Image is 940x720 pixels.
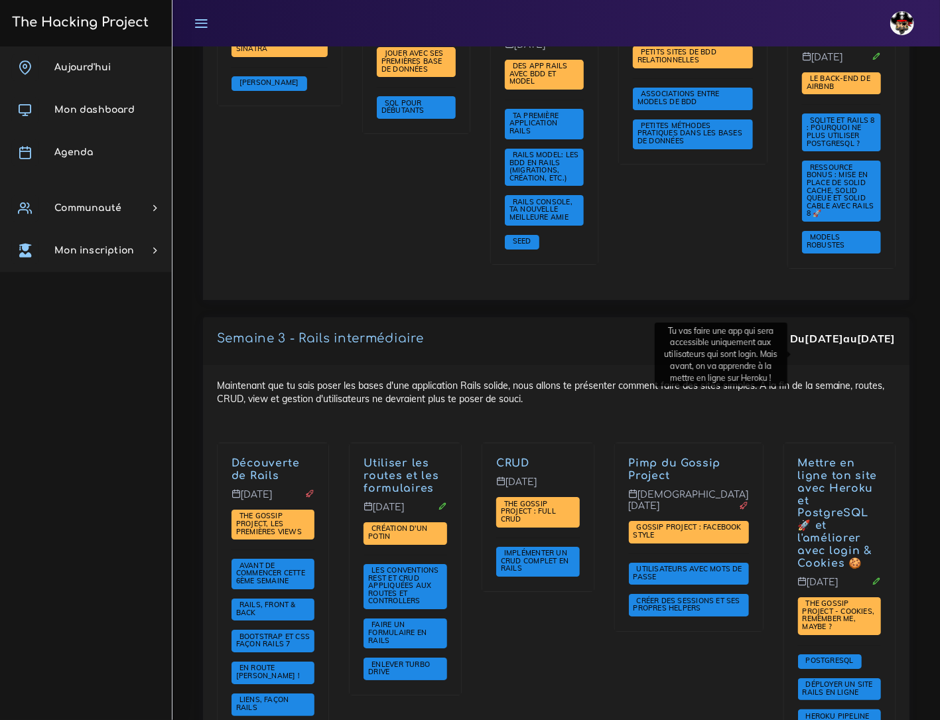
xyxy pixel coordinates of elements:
[890,11,914,35] img: avatar
[54,62,111,72] span: Aujourd'hui
[803,599,875,631] span: The Gossip Project - Cookies, remember me, maybe ?
[236,695,289,713] a: Liens, façon Rails
[368,565,438,605] span: Les conventions REST et CRUD appliquées aux Routes et Controllers
[638,121,742,146] a: Petites méthodes pratiques dans les bases de données
[381,98,428,115] span: SQL pour débutants
[232,457,300,482] a: Découverte de Rails
[638,47,716,64] span: Petits sites de BDD relationnelles
[807,233,848,250] a: Models robustes
[509,61,568,86] span: Des app Rails avec BDD et Model
[634,523,742,540] a: Gossip Project : Facebook style
[236,561,305,585] span: Avant de commencer cette 6ème semaine
[54,105,135,115] span: Mon dashboard
[805,332,843,345] strong: [DATE]
[803,599,875,632] a: The Gossip Project - Cookies, remember me, maybe ?
[368,566,438,606] a: Les conventions REST et CRUD appliquées aux Routes et Controllers
[807,115,875,148] span: SQLite et Rails 8 : Pourquoi ne plus utiliser PostgreSQL ?
[638,48,716,65] a: Petits sites de BDD relationnelles
[807,116,875,149] a: SQLite et Rails 8 : Pourquoi ne plus utiliser PostgreSQL ?
[501,548,569,573] span: Implémenter un CRUD complet en Rails
[236,663,303,680] span: En route [PERSON_NAME] !
[54,203,121,213] span: Communauté
[236,511,305,536] span: The Gossip Project, les premières views
[496,457,529,469] a: CRUD
[509,236,535,246] span: Seed
[236,664,303,681] a: En route [PERSON_NAME] !
[509,62,568,86] a: Des app Rails avec BDD et Model
[638,90,720,107] a: Associations entre models de BDD
[634,597,740,614] a: Créer des sessions et ses propres helpers
[807,163,874,219] a: Ressource Bonus : Mise en place de Solid Cache, Solid Queue et Solid Cable avec Rails 8 🚀
[509,198,572,222] a: Rails Console, ta nouvelle meilleure amie
[798,577,882,598] p: [DATE]
[807,163,874,218] span: Ressource Bonus : Mise en place de Solid Cache, Solid Queue et Solid Cable avec Rails 8 🚀
[217,332,424,345] a: Semaine 3 - Rails intermédiaire
[807,74,870,92] a: Le Back-end de Airbnb
[236,600,296,617] span: Rails, front & back
[803,656,857,665] span: PostgreSQL
[803,656,857,666] a: PostgreSQL
[803,680,873,697] a: Déployer un site rails en ligne
[236,632,310,650] a: Bootstrap et css façon Rails 7
[634,522,742,540] span: Gossip Project : Facebook style
[368,620,427,645] a: Faire un formulaire en Rails
[509,237,535,246] a: Seed
[236,78,302,87] span: [PERSON_NAME]
[501,499,556,524] a: The Gossip Project : Full CRUD
[236,78,302,88] a: [PERSON_NAME]
[364,457,438,494] a: Utiliser les routes et les formulaires
[232,489,315,510] p: [DATE]
[381,99,428,116] a: SQL pour débutants
[803,680,873,697] span: Déployer un site rails en ligne
[54,246,134,255] span: Mon inscription
[236,695,289,712] span: Liens, façon Rails
[8,15,149,30] h3: The Hacking Project
[634,564,742,581] span: Utilisateurs avec mots de passe
[807,232,848,250] span: Models robustes
[501,549,569,573] a: Implémenter un CRUD complet en Rails
[629,489,749,522] p: [DEMOGRAPHIC_DATA][DATE]
[364,502,447,523] p: [DATE]
[505,39,584,60] p: [DATE]
[638,89,720,106] span: Associations entre models de BDD
[629,457,721,482] a: Pimp du Gossip Project
[509,111,559,135] a: Ta première application Rails
[638,121,742,145] span: Petites méthodes pratiques dans les bases de données
[807,74,870,91] span: Le Back-end de Airbnb
[236,512,305,536] a: The Gossip Project, les premières views
[368,620,427,644] span: Faire un formulaire en Rails
[634,596,740,613] span: Créer des sessions et ses propres helpers
[509,150,578,182] span: Rails Model: les BDD en Rails (migrations, création, etc.)
[236,601,296,618] a: Rails, front & back
[236,561,305,586] a: Avant de commencer cette 6ème semaine
[790,331,896,346] div: Du au
[236,632,310,649] span: Bootstrap et css façon Rails 7
[381,49,444,74] a: Jouer avec ses premières base de données
[381,48,444,73] span: Jouer avec ses premières base de données
[368,524,427,541] a: Création d'un potin
[509,151,578,183] a: Rails Model: les BDD en Rails (migrations, création, etc.)
[798,457,878,569] a: Mettre en ligne ton site avec Heroku et PostgreSQL 🚀 et l'améliorer avec login & Cookies 🍪
[802,52,881,73] p: [DATE]
[634,565,742,582] a: Utilisateurs avec mots de passe
[368,660,430,678] a: Enlever Turbo Drive
[54,147,93,157] span: Agenda
[857,332,896,345] strong: [DATE]
[509,197,572,222] span: Rails Console, ta nouvelle meilleure amie
[496,476,580,498] p: [DATE]
[655,323,787,386] div: Tu vas faire une app qui sera accessible uniquement aux utilisateurs qui sont login. Mais avant, ...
